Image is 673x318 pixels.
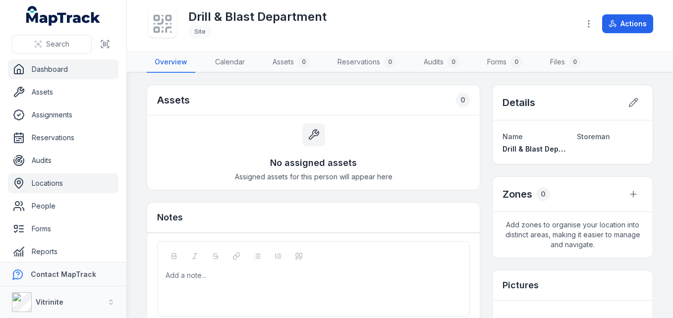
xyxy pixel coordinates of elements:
[8,242,118,262] a: Reports
[602,14,653,33] button: Actions
[235,172,393,182] span: Assigned assets for this person will appear here
[510,56,522,68] div: 0
[8,59,118,79] a: Dashboard
[147,52,195,73] a: Overview
[503,187,532,201] h2: Zones
[8,128,118,148] a: Reservations
[265,52,318,73] a: Assets0
[416,52,467,73] a: Audits0
[384,56,396,68] div: 0
[36,298,63,306] strong: Vitrinite
[8,105,118,125] a: Assignments
[569,56,581,68] div: 0
[188,9,327,25] h1: Drill & Blast Department
[207,52,253,73] a: Calendar
[12,35,92,53] button: Search
[157,93,190,107] h2: Assets
[503,145,586,153] span: Drill & Blast Department
[46,39,69,49] span: Search
[542,52,589,73] a: Files0
[503,278,539,292] h3: Pictures
[157,211,183,224] h3: Notes
[8,82,118,102] a: Assets
[503,132,523,141] span: Name
[8,196,118,216] a: People
[456,93,470,107] div: 0
[298,56,310,68] div: 0
[26,6,101,26] a: MapTrack
[31,270,96,278] strong: Contact MapTrack
[448,56,459,68] div: 0
[577,132,610,141] span: Storeman
[8,173,118,193] a: Locations
[493,212,653,258] span: Add zones to organise your location into distinct areas, making it easier to manage and navigate.
[8,151,118,170] a: Audits
[479,52,530,73] a: Forms0
[330,52,404,73] a: Reservations0
[270,156,357,170] h3: No assigned assets
[503,96,535,109] h2: Details
[8,219,118,239] a: Forms
[188,25,212,39] div: Site
[536,187,550,201] div: 0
